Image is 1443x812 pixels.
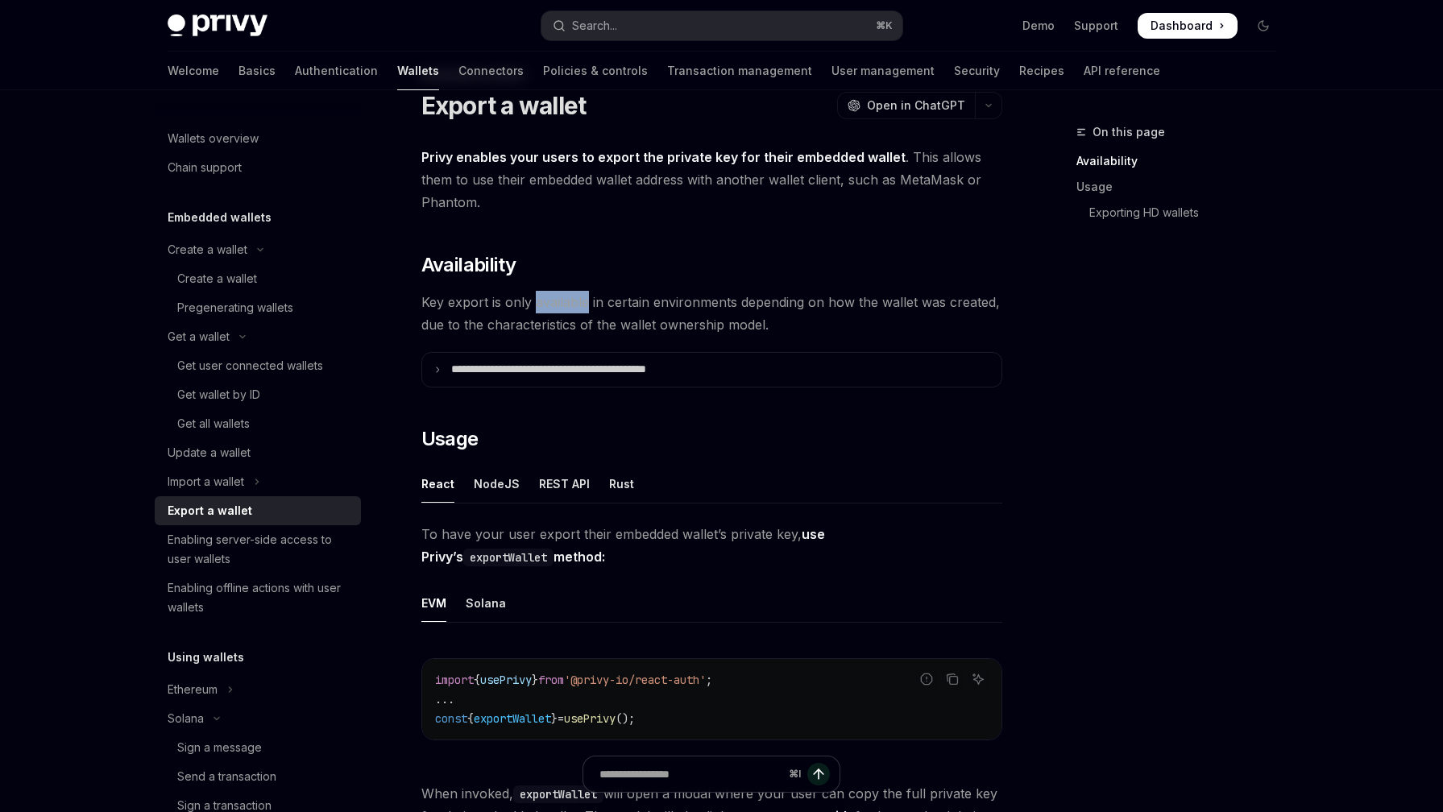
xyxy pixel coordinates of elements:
[421,149,906,165] strong: Privy enables your users to export the private key for their embedded wallet
[599,756,782,792] input: Ask a question...
[551,711,558,726] span: }
[168,52,219,90] a: Welcome
[421,426,479,452] span: Usage
[177,298,293,317] div: Pregenerating wallets
[538,673,564,687] span: from
[435,711,467,726] span: const
[168,648,244,667] h5: Using wallets
[177,385,260,404] div: Get wallet by ID
[155,525,361,574] a: Enabling server-side access to user wallets
[667,52,812,90] a: Transaction management
[458,52,524,90] a: Connectors
[466,584,506,622] div: Solana
[876,19,893,32] span: ⌘ K
[168,443,251,462] div: Update a wallet
[807,763,830,785] button: Send message
[155,322,361,351] button: Toggle Get a wallet section
[155,675,361,704] button: Toggle Ethereum section
[1250,13,1276,39] button: Toggle dark mode
[168,14,267,37] img: dark logo
[968,669,989,690] button: Ask AI
[155,293,361,322] a: Pregenerating wallets
[155,351,361,380] a: Get user connected wallets
[1093,122,1165,142] span: On this page
[1084,52,1160,90] a: API reference
[168,327,230,346] div: Get a wallet
[168,240,247,259] div: Create a wallet
[480,673,532,687] span: usePrivy
[539,465,590,503] div: REST API
[177,414,250,433] div: Get all wallets
[543,52,648,90] a: Policies & controls
[541,11,902,40] button: Open search
[295,52,378,90] a: Authentication
[1019,52,1064,90] a: Recipes
[954,52,1000,90] a: Security
[155,380,361,409] a: Get wallet by ID
[867,97,965,114] span: Open in ChatGPT
[421,291,1002,336] span: Key export is only available in certain environments depending on how the wallet was created, due...
[168,472,244,491] div: Import a wallet
[177,356,323,375] div: Get user connected wallets
[1138,13,1238,39] a: Dashboard
[168,158,242,177] div: Chain support
[155,467,361,496] button: Toggle Import a wallet section
[168,530,351,569] div: Enabling server-side access to user wallets
[421,526,825,565] strong: use Privy’s method:
[155,124,361,153] a: Wallets overview
[168,709,204,728] div: Solana
[238,52,276,90] a: Basics
[155,409,361,438] a: Get all wallets
[155,153,361,182] a: Chain support
[177,269,257,288] div: Create a wallet
[532,673,538,687] span: }
[168,578,351,617] div: Enabling offline actions with user wallets
[177,738,262,757] div: Sign a message
[155,496,361,525] a: Export a wallet
[474,711,551,726] span: exportWallet
[155,264,361,293] a: Create a wallet
[168,208,272,227] h5: Embedded wallets
[942,669,963,690] button: Copy the contents from the code block
[564,711,616,726] span: usePrivy
[155,438,361,467] a: Update a wallet
[1074,18,1118,34] a: Support
[609,465,634,503] div: Rust
[421,584,446,622] div: EVM
[155,574,361,622] a: Enabling offline actions with user wallets
[467,711,474,726] span: {
[558,711,564,726] span: =
[463,549,554,566] code: exportWallet
[421,91,587,120] h1: Export a wallet
[564,673,706,687] span: '@privy-io/react-auth'
[706,673,712,687] span: ;
[168,680,218,699] div: Ethereum
[572,16,617,35] div: Search...
[168,501,252,520] div: Export a wallet
[1076,174,1289,200] a: Usage
[616,711,635,726] span: ();
[155,704,361,733] button: Toggle Solana section
[155,762,361,791] a: Send a transaction
[916,669,937,690] button: Report incorrect code
[474,465,520,503] div: NodeJS
[177,767,276,786] div: Send a transaction
[155,733,361,762] a: Sign a message
[155,235,361,264] button: Toggle Create a wallet section
[421,465,454,503] div: React
[435,692,454,706] span: ...
[837,92,975,119] button: Open in ChatGPT
[421,252,516,278] span: Availability
[1151,18,1213,34] span: Dashboard
[421,523,1002,568] span: To have your user export their embedded wallet’s private key,
[1022,18,1055,34] a: Demo
[1076,200,1289,226] a: Exporting HD wallets
[831,52,935,90] a: User management
[474,673,480,687] span: {
[397,52,439,90] a: Wallets
[168,129,259,148] div: Wallets overview
[421,146,1002,213] span: . This allows them to use their embedded wallet address with another wallet client, such as MetaM...
[1076,148,1289,174] a: Availability
[435,673,474,687] span: import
